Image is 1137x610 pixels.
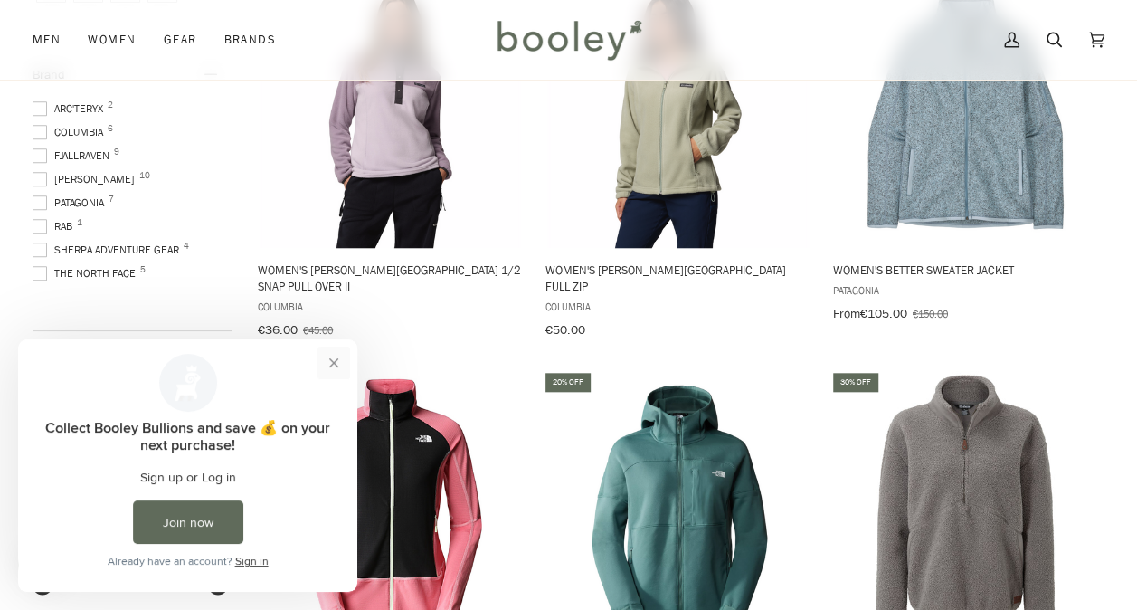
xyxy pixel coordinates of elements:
span: 10 [139,171,150,180]
span: €50.00 [545,321,585,338]
span: Patagonia [833,282,1098,298]
span: €45.00 [303,322,333,338]
span: 7 [109,195,114,204]
span: Men [33,31,61,49]
span: Patagonia [33,195,109,211]
span: Arc'teryx [33,100,109,117]
span: [PERSON_NAME] [33,171,140,187]
span: €105.00 [860,305,907,322]
div: 20% off [545,373,591,392]
span: 4 [184,242,189,251]
span: The North Face [33,265,141,281]
span: Columbia [33,124,109,140]
div: 30% off [833,373,878,392]
span: Women [88,31,136,49]
span: 6 [108,124,113,133]
span: From [833,305,860,322]
iframe: Loyalty program pop-up with offers and actions [18,339,357,592]
span: Sherpa Adventure Gear [33,242,185,258]
img: Booley [489,14,648,66]
span: Women's [PERSON_NAME][GEOGRAPHIC_DATA] 1/2 Snap Pull Over II [258,262,523,294]
span: 2 [108,100,113,110]
span: Rab [33,218,78,234]
span: Women's [PERSON_NAME][GEOGRAPHIC_DATA] Full Zip [545,262,810,294]
span: Women's Better Sweater Jacket [833,262,1098,278]
span: Brands [223,31,276,49]
span: Fjallraven [33,148,115,164]
span: 5 [140,265,146,274]
span: €36.00 [258,321,298,338]
span: Columbia [545,299,810,314]
span: Columbia [258,299,523,314]
span: Gear [164,31,197,49]
span: 1 [77,218,82,227]
span: €150.00 [913,306,948,321]
span: 9 [114,148,119,157]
